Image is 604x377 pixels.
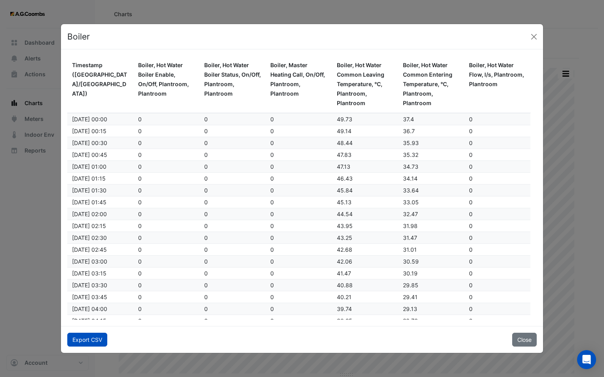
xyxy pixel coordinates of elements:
span: 0 [270,270,274,277]
span: Boiler, Hot Water Common Entering Temperature, °C, Plantroom, Plantroom [403,62,452,106]
span: 0 [138,211,142,217]
span: 0 [469,317,473,324]
span: 47.83 [337,151,351,158]
span: 40.21 [337,294,351,300]
span: 39.25 [337,317,352,324]
span: 49.14 [337,128,351,134]
span: 01/07/2025 02:45 [72,246,107,253]
span: 0 [138,175,142,182]
span: Timestamp ([GEOGRAPHIC_DATA]/[GEOGRAPHIC_DATA]) [72,62,127,97]
datatable-header-cell: Boiler, Hot Water Flow, l/s, Plantroom, Plantroom [464,56,530,113]
span: 0 [138,151,142,158]
span: 0 [469,139,473,146]
span: 0 [270,199,274,205]
datatable-header-cell: Boiler, Hot Water Boiler Status, On/Off, Plantroom, Plantroom [199,56,266,113]
span: 01/07/2025 00:45 [72,151,107,158]
span: 0 [469,199,473,205]
span: 34.73 [403,163,418,170]
span: 0 [204,246,208,253]
span: 0 [270,116,274,123]
span: 0 [138,270,142,277]
span: 0 [270,246,274,253]
span: 0 [138,163,142,170]
span: 42.06 [337,258,352,265]
span: 41.47 [337,270,351,277]
span: Boiler, Master Heating Call, On/Off, Plantroom, Plantroom [270,62,325,97]
span: Boiler, Hot Water Flow, l/s, Plantroom, Plantroom [469,62,524,87]
span: 0 [204,234,208,241]
span: 0 [204,211,208,217]
span: 01/07/2025 03:00 [72,258,107,265]
h4: Boiler [67,30,90,43]
span: 0 [204,305,208,312]
span: 0 [270,211,274,217]
span: 0 [469,163,473,170]
span: 47.13 [337,163,350,170]
span: 0 [138,222,142,229]
span: 0 [138,317,142,324]
span: 49.73 [337,116,352,123]
span: 37.4 [403,116,414,123]
span: 0 [204,258,208,265]
span: 0 [469,211,473,217]
span: 31.47 [403,234,417,241]
span: 01/07/2025 00:00 [72,116,107,123]
span: 0 [204,294,208,300]
span: 32.47 [403,211,418,217]
span: 0 [138,199,142,205]
span: 0 [270,305,274,312]
span: 01/07/2025 01:45 [72,199,106,205]
span: 48.44 [337,139,353,146]
span: 0 [138,282,142,288]
span: 0 [270,187,274,194]
span: 01/07/2025 01:30 [72,187,106,194]
span: 0 [204,151,208,158]
span: 01/07/2025 03:45 [72,294,107,300]
span: 0 [469,270,473,277]
span: 0 [469,128,473,134]
span: 0 [204,270,208,277]
span: 01/07/2025 02:00 [72,211,107,217]
span: 0 [469,175,473,182]
span: 01/07/2025 00:15 [72,128,106,134]
span: 0 [469,305,473,312]
span: 01/07/2025 01:00 [72,163,106,170]
span: 42.68 [337,246,352,253]
datatable-header-cell: Boiler, Hot Water Common Entering Temperature, °C, Plantroom, Plantroom [398,56,464,113]
span: 44.54 [337,211,353,217]
span: 45.13 [337,199,351,205]
span: 31.01 [403,246,417,253]
span: 01/07/2025 04:15 [72,317,106,324]
span: 33.64 [403,187,419,194]
datatable-header-cell: Boiler, Master Heating Call, On/Off, Plantroom, Plantroom [266,56,332,113]
span: 01/07/2025 02:15 [72,222,106,229]
span: 0 [469,187,473,194]
span: 40.88 [337,282,353,288]
span: Boiler, Hot Water Boiler Status, On/Off, Plantroom, Plantroom [204,62,261,97]
span: 30.19 [403,270,418,277]
span: 0 [270,317,274,324]
span: 0 [469,258,473,265]
span: 0 [204,222,208,229]
button: Close [512,333,537,347]
span: 0 [204,187,208,194]
span: 0 [204,163,208,170]
span: 01/07/2025 01:15 [72,175,106,182]
span: 43.25 [337,234,352,241]
span: 01/07/2025 00:30 [72,139,107,146]
span: Boiler, Hot Water Boiler Enable, On/Off, Plantroom, Plantroom [138,62,189,97]
div: Open Intercom Messenger [577,350,596,369]
span: 45.84 [337,187,353,194]
span: 31.98 [403,222,418,229]
datatable-header-cell: Boiler, Hot Water Boiler Enable, On/Off, Plantroom, Plantroom [133,56,199,113]
span: 0 [270,258,274,265]
span: 0 [270,222,274,229]
span: 0 [270,234,274,241]
span: 29.85 [403,282,418,288]
span: 0 [270,128,274,134]
span: 0 [270,139,274,146]
span: 01/07/2025 02:30 [72,234,107,241]
span: 0 [138,258,142,265]
span: Boiler, Hot Water Common Leaving Temperature, °C, Plantroom, Plantroom [337,62,384,106]
button: Export CSV [67,333,107,347]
